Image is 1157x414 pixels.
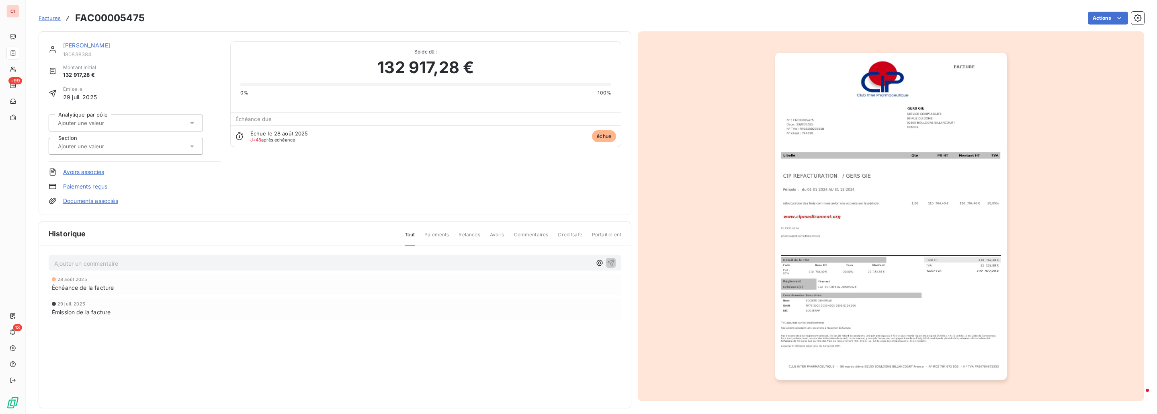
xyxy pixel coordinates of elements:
[775,53,1006,380] img: invoice_thumbnail
[405,231,415,246] span: Tout
[57,277,87,282] span: 28 août 2025
[57,301,85,306] span: 29 juil. 2025
[598,89,611,96] span: 100%
[6,5,19,18] div: CI
[63,93,97,101] span: 29 juil. 2025
[558,231,582,245] span: Creditsafe
[250,137,295,142] span: après échéance
[592,130,616,142] span: échue
[6,396,19,409] img: Logo LeanPay
[52,283,114,292] span: Échéance de la facture
[57,119,138,127] input: Ajouter une valeur
[39,15,61,21] span: Factures
[75,11,145,25] h3: FAC00005475
[459,231,480,245] span: Relances
[63,168,104,176] a: Avoirs associés
[63,86,97,93] span: Émise le
[240,48,612,55] span: Solde dû :
[490,231,504,245] span: Avoirs
[250,137,262,143] span: J+48
[1130,387,1149,406] iframe: Intercom live chat
[57,143,138,150] input: Ajouter une valeur
[63,71,96,79] span: 132 917,28 €
[592,231,621,245] span: Portail client
[39,14,61,22] a: Factures
[1088,12,1128,25] button: Actions
[250,130,308,137] span: Échue le 28 août 2025
[52,308,111,316] span: Émission de la facture
[63,51,221,57] span: 180838384
[49,228,86,239] span: Historique
[240,89,248,96] span: 0%
[8,77,22,84] span: +99
[63,42,110,49] a: [PERSON_NAME]
[63,182,107,191] a: Paiements reçus
[424,231,449,245] span: Paiements
[63,197,118,205] a: Documents associés
[514,231,549,245] span: Commentaires
[13,324,22,331] span: 13
[235,116,272,122] span: Échéance due
[377,55,474,80] span: 132 917,28 €
[63,64,96,71] span: Montant initial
